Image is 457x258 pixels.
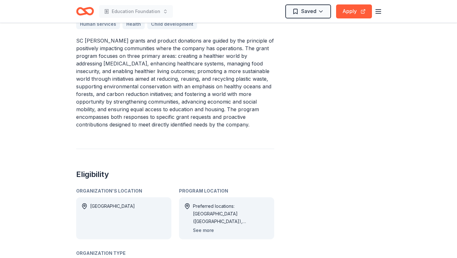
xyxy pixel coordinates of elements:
[285,4,331,18] button: Saved
[76,249,274,257] div: Organization Type
[76,4,94,19] a: Home
[99,5,173,18] button: Education Foundation
[76,37,274,128] p: SC [PERSON_NAME] grants and product donations are guided by the principle of positively impacting...
[301,7,316,15] span: Saved
[336,4,372,18] button: Apply
[179,187,274,195] div: Program Location
[193,227,214,234] button: See more
[112,8,160,15] span: Education Foundation
[76,187,171,195] div: Organization's Location
[90,202,135,234] div: [GEOGRAPHIC_DATA]
[193,202,269,225] div: Preferred locations: [GEOGRAPHIC_DATA] ([GEOGRAPHIC_DATA]), [GEOGRAPHIC_DATA] ([GEOGRAPHIC_DATA])...
[76,169,274,180] h2: Eligibility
